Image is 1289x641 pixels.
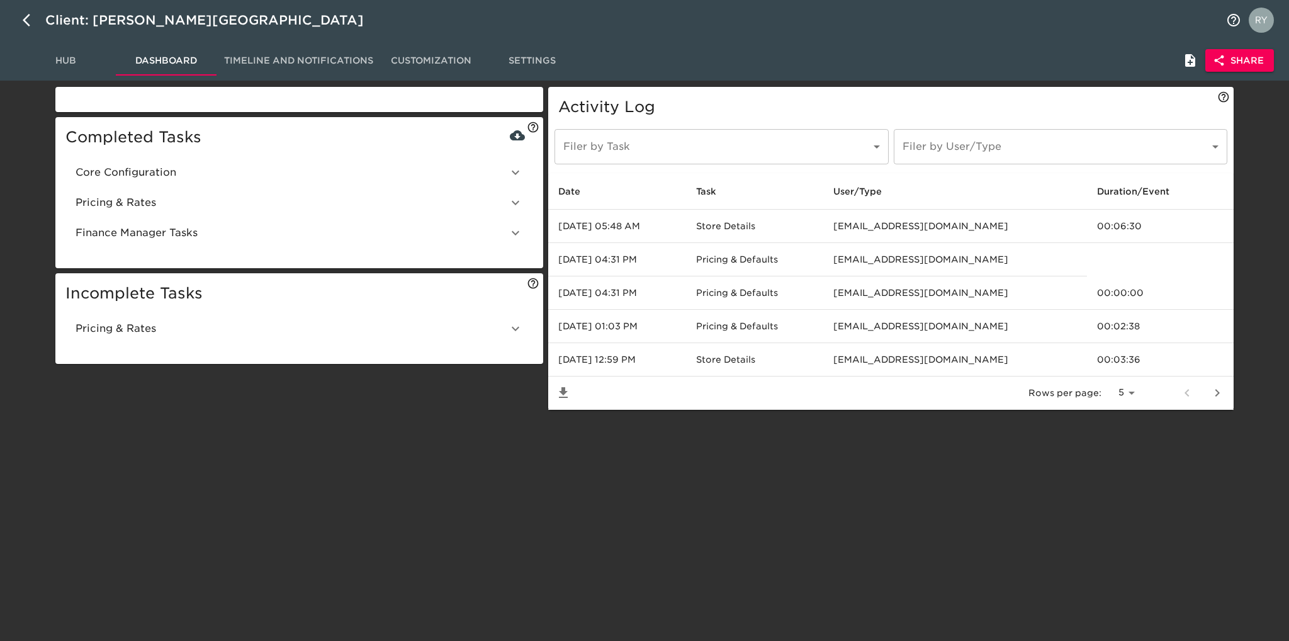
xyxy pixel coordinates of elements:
[548,173,1234,410] table: enhanced table
[123,53,209,69] span: Dashboard
[76,225,508,241] span: Finance Manager Tasks
[1087,343,1234,377] td: 00:03:36
[548,310,686,343] td: [DATE] 01:03 PM
[1215,53,1264,69] span: Share
[65,283,533,303] h5: Incomplete Tasks
[23,53,108,69] span: Hub
[558,97,1224,117] h5: Activity Log
[558,184,597,199] span: Date
[696,184,733,199] span: Task
[1097,184,1186,199] span: Duration/Event
[1205,49,1274,72] button: Share
[686,243,824,276] td: Pricing & Defaults
[548,276,686,310] td: [DATE] 04:31 PM
[388,53,474,69] span: Customization
[823,276,1086,310] td: [EMAIL_ADDRESS][DOMAIN_NAME]
[45,10,381,30] div: Client: [PERSON_NAME][GEOGRAPHIC_DATA]
[65,127,533,147] h5: Completed Tasks
[76,321,508,336] span: Pricing & Rates
[823,310,1086,343] td: [EMAIL_ADDRESS][DOMAIN_NAME]
[1087,310,1234,343] td: 00:02:38
[686,310,824,343] td: Pricing & Defaults
[508,126,527,145] button: Download All Tasks
[1217,91,1230,103] svg: View what external collaborators have done in this Onboarding Hub
[1219,5,1249,35] button: notifications
[686,210,824,243] td: Store Details
[65,157,533,188] div: Core Configuration
[76,195,508,210] span: Pricing & Rates
[527,121,539,133] svg: See and download data from all completed tasks here
[489,53,575,69] span: Settings
[1175,45,1205,76] button: Internal Notes and Comments
[1202,378,1232,408] button: next page
[548,378,578,408] button: Save List
[76,165,508,180] span: Core Configuration
[894,129,1227,164] div: ​
[548,343,686,377] td: [DATE] 12:59 PM
[1028,387,1101,399] p: Rows per page:
[65,218,533,248] div: Finance Manager Tasks
[686,343,824,377] td: Store Details
[1087,276,1234,310] td: 00:00:00
[823,343,1086,377] td: [EMAIL_ADDRESS][DOMAIN_NAME]
[1249,8,1274,33] img: Profile
[823,243,1086,276] td: [EMAIL_ADDRESS][DOMAIN_NAME]
[65,188,533,218] div: Pricing & Rates
[823,210,1086,243] td: [EMAIL_ADDRESS][DOMAIN_NAME]
[686,276,824,310] td: Pricing & Defaults
[1106,383,1139,402] select: rows per page
[1087,210,1234,243] td: 00:06:30
[833,184,898,199] span: User/Type
[548,243,686,276] td: [DATE] 04:31 PM
[527,277,539,290] svg: These tasks still need to be completed for this Onboarding Hub
[554,129,888,164] div: ​
[65,314,533,344] div: Pricing & Rates
[548,210,686,243] td: [DATE] 05:48 AM
[224,53,373,69] span: Timeline and Notifications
